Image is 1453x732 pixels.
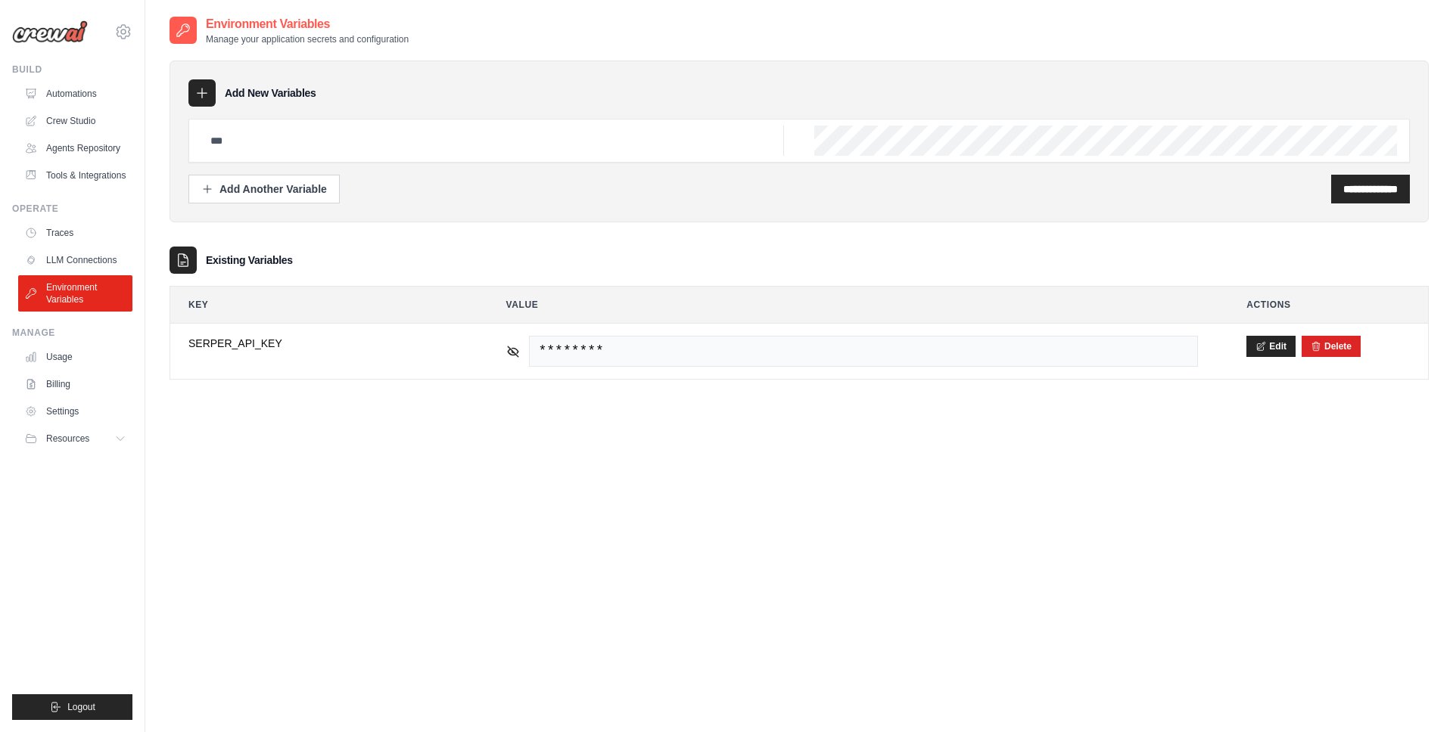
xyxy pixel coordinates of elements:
[18,136,132,160] a: Agents Repository
[201,181,327,197] div: Add Another Variable
[18,82,132,106] a: Automations
[206,253,293,268] h3: Existing Variables
[67,701,95,713] span: Logout
[18,221,132,245] a: Traces
[18,372,132,396] a: Billing
[18,345,132,369] a: Usage
[488,287,1217,323] th: Value
[18,248,132,272] a: LLM Connections
[206,33,409,45] p: Manage your application secrets and configuration
[1311,340,1352,352] button: Delete
[18,426,132,451] button: Resources
[1246,336,1296,357] button: Edit
[12,327,132,339] div: Manage
[18,109,132,133] a: Crew Studio
[188,336,458,351] span: SERPER_API_KEY
[12,64,132,76] div: Build
[46,433,89,445] span: Resources
[18,275,132,312] a: Environment Variables
[12,20,88,43] img: Logo
[225,85,316,101] h3: Add New Variables
[206,15,409,33] h2: Environment Variables
[12,694,132,720] button: Logout
[18,399,132,423] a: Settings
[170,287,476,323] th: Key
[18,163,132,188] a: Tools & Integrations
[12,203,132,215] div: Operate
[1228,287,1428,323] th: Actions
[188,175,340,203] button: Add Another Variable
